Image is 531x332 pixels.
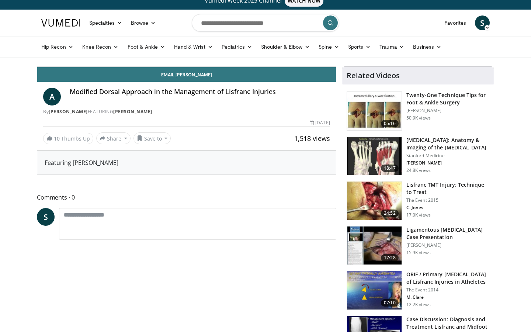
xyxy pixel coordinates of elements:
[314,39,343,54] a: Spine
[406,197,489,203] p: The Event 2015
[347,226,402,265] img: xX2wXF35FJtYfXNX4xMDoxOjByO_JhYE.150x105_q85_crop-smart_upscale.jpg
[381,165,399,172] span: 18:47
[406,115,431,121] p: 50.9K views
[406,205,489,211] p: C. Jones
[45,158,329,167] div: Featuring [PERSON_NAME]
[347,181,489,220] a: 24:52 Lisfranc TMT Injury: Technique to Treat The Event 2015 C. Jones 17.0K views
[406,287,489,293] p: The Event 2014
[381,120,399,127] span: 05:16
[43,108,330,115] div: By FEATURING
[78,39,123,54] a: Knee Recon
[440,15,471,30] a: Favorites
[375,39,409,54] a: Trauma
[406,242,489,248] p: [PERSON_NAME]
[347,136,489,176] a: 18:47 [MEDICAL_DATA]: Anatomy & Imaging of the [MEDICAL_DATA] Stanford Medicine [PERSON_NAME] 24....
[406,302,431,308] p: 12.2K views
[347,91,489,131] a: 05:16 Twenty-One Technique Tips for Foot & Ankle Surgery [PERSON_NAME] 50.9K views
[49,108,88,115] a: [PERSON_NAME]
[381,254,399,262] span: 17:28
[406,136,489,151] h3: [MEDICAL_DATA]: Anatomy & Imaging of the [MEDICAL_DATA]
[475,15,490,30] a: S
[347,181,402,220] img: 184956fa-8010-450c-ab61-b39d3b62f7e2.150x105_q85_crop-smart_upscale.jpg
[37,208,55,226] a: S
[113,108,152,115] a: [PERSON_NAME]
[406,250,431,256] p: 15.9K views
[43,133,93,144] a: 10 Thumbs Up
[170,39,217,54] a: Hand & Wrist
[344,39,375,54] a: Sports
[381,299,399,307] span: 07:10
[96,132,131,144] button: Share
[41,19,80,27] img: VuMedi Logo
[347,271,489,310] a: 07:10 ORIF / Primary [MEDICAL_DATA] of Lisfranc Injuries in Atheletes The Event 2014 M. Clare 12....
[406,160,489,166] p: [PERSON_NAME]
[133,132,171,144] button: Save to
[347,137,402,175] img: cf38df8d-9b01-422e-ad42-3a0389097cd5.150x105_q85_crop-smart_upscale.jpg
[347,226,489,265] a: 17:28 Ligamentous [MEDICAL_DATA] Case Presentation [PERSON_NAME] 15.9K views
[37,193,336,202] span: Comments 0
[310,120,330,126] div: [DATE]
[54,135,60,142] span: 10
[85,15,126,30] a: Specialties
[347,271,402,309] img: 04a586da-fa4e-4ad2-b9fa-91610906b0d2.150x105_q85_crop-smart_upscale.jpg
[192,14,339,32] input: Search topics, interventions
[347,71,400,80] h4: Related Videos
[406,212,431,218] p: 17.0K views
[37,67,336,82] a: Email [PERSON_NAME]
[347,92,402,130] img: 6702e58c-22b3-47ce-9497-b1c0ae175c4c.150x105_q85_crop-smart_upscale.jpg
[406,153,489,159] p: Stanford Medicine
[406,226,489,241] h3: Ligamentous [MEDICAL_DATA] Case Presentation
[381,210,399,217] span: 24:52
[217,39,257,54] a: Pediatrics
[406,91,489,106] h3: Twenty-One Technique Tips for Foot & Ankle Surgery
[37,39,78,54] a: Hip Recon
[406,271,489,286] h3: ORIF / Primary [MEDICAL_DATA] of Lisfranc Injuries in Atheletes
[406,108,489,114] p: [PERSON_NAME]
[257,39,314,54] a: Shoulder & Elbow
[294,134,330,143] span: 1,518 views
[43,88,61,106] a: A
[70,88,330,96] h4: Modified Dorsal Approach in the Management of Lisfranc Injuries
[406,181,489,196] h3: Lisfranc TMT Injury: Technique to Treat
[406,294,489,300] p: M. Clare
[406,167,431,173] p: 24.8K views
[126,15,160,30] a: Browse
[123,39,170,54] a: Foot & Ankle
[409,39,446,54] a: Business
